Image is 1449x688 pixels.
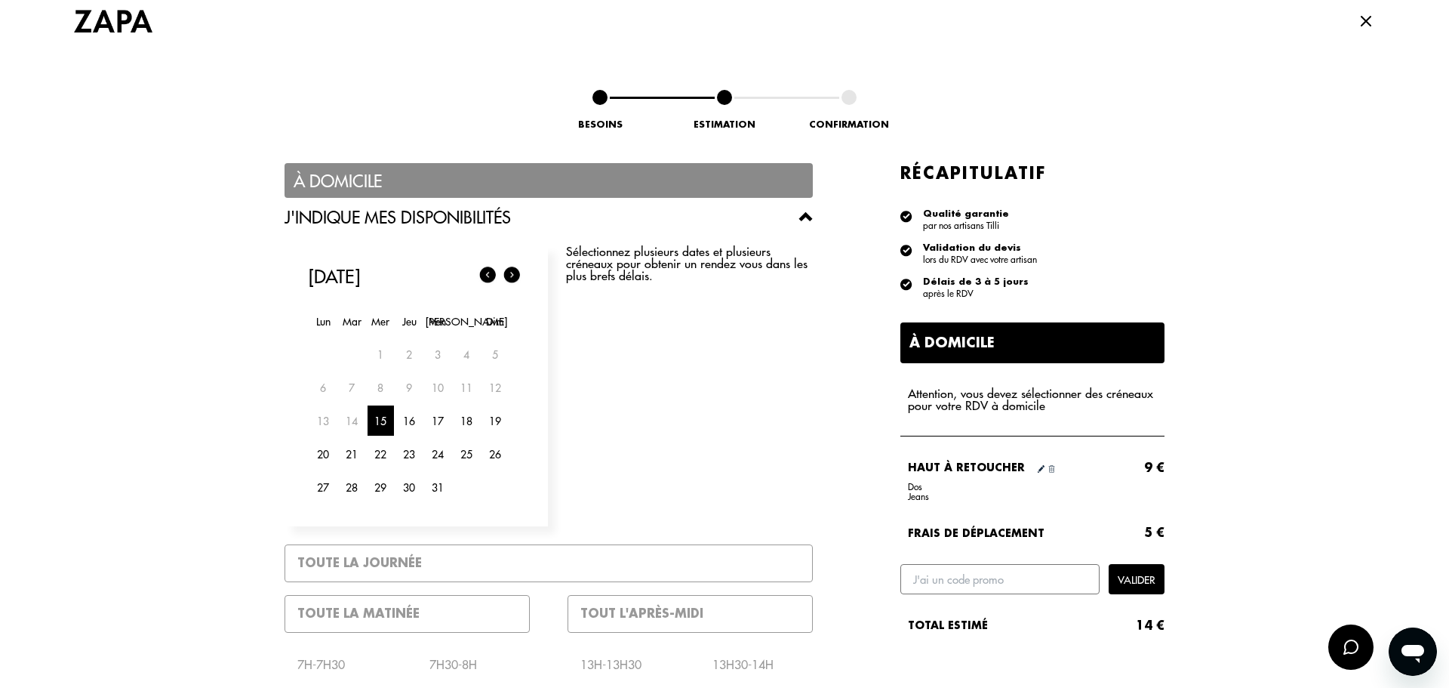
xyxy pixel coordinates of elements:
button: Valider [1109,564,1164,594]
div: 27 [310,472,337,502]
div: Délais de 3 à 5 jours [923,277,1029,286]
div: 26 [482,439,509,469]
span: 9 € [1144,462,1164,474]
img: Mois précédent [475,264,500,288]
div: 17 [425,406,451,436]
div: 28 [339,472,365,502]
h2: Frais de déplacement [908,526,1135,541]
img: icon list info [900,277,912,291]
div: 25 [454,439,480,469]
p: Sélectionnez plusieurs dates et plusieurs créneaux pour obtenir un rendez vous dans les plus bref... [566,245,813,526]
div: lors du RDV avec votre artisan [923,255,1037,264]
img: icon list info [900,243,912,257]
input: J'ai un code promo [900,564,1100,594]
img: Supprimer [1048,465,1055,473]
div: 16 [396,406,423,436]
img: Mois suivant [500,264,524,288]
div: 15 [368,406,394,436]
div: 24 [425,439,451,469]
h2: Total estimé [908,619,1127,633]
div: À domicile [900,322,1164,363]
div: par nos artisans Tilli [923,221,1009,230]
img: Éditer [1038,465,1044,473]
span: 14 € [1136,620,1164,632]
div: 20 [310,439,337,469]
span: Attention, vous devez sélectionner des créneaux pour votre RDV à domicile [908,387,1164,412]
div: 18 [454,406,480,436]
span: 5 € [1144,527,1164,539]
div: Validation du devis [923,243,1037,252]
div: [DATE] [309,267,360,285]
h2: Haut à retoucher [908,461,1025,475]
div: 19 [482,406,509,436]
span: À domicile [294,172,804,189]
div: Besoins [525,120,675,129]
div: 31 [425,472,451,502]
div: Confirmation [774,120,924,129]
div: 23 [396,439,423,469]
h2: J'indique mes disponibilités [285,205,798,227]
div: après le RDV [923,289,1029,298]
div: 22 [368,439,394,469]
span: Jeans [908,492,929,502]
iframe: Button to launch messaging window [1389,628,1437,676]
h2: Récapitulatif [900,163,1164,185]
img: Logo Zapa by Tilli [74,10,152,32]
img: icon list info [900,209,912,223]
div: 29 [368,472,394,502]
div: 30 [396,472,423,502]
span: Dos [908,483,1164,492]
div: Qualité garantie [923,209,1009,218]
div: Estimation [649,120,800,129]
div: 21 [339,439,365,469]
